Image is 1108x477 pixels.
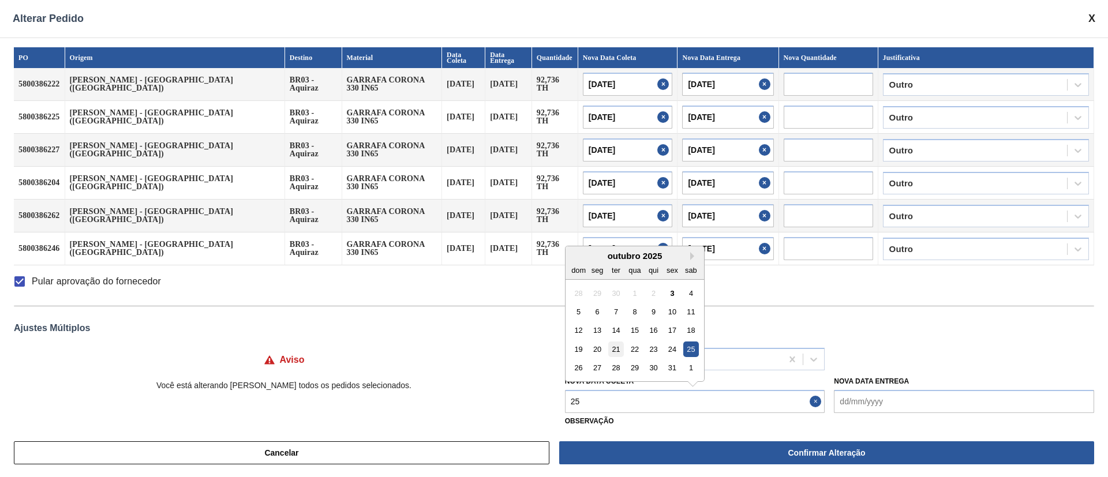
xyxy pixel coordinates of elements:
th: Quantidade [532,47,578,68]
h4: Aviso [280,355,305,365]
td: GARRAFA CORONA 330 IN65 [342,200,443,232]
td: [PERSON_NAME] - [GEOGRAPHIC_DATA] ([GEOGRAPHIC_DATA]) [65,68,285,101]
div: Choose terça-feira, 21 de outubro de 2025 [608,341,624,357]
div: Choose quarta-feira, 29 de outubro de 2025 [627,360,642,375]
div: qui [646,262,661,277]
div: qua [627,262,642,277]
div: Choose quinta-feira, 16 de outubro de 2025 [646,322,661,338]
th: Nova Data Coleta [578,47,678,68]
label: Observação [565,413,1094,430]
button: Close [810,390,825,413]
div: Choose segunda-feira, 27 de outubro de 2025 [589,360,605,375]
input: dd/mm/yyyy [682,171,773,194]
td: 92,736 TH [532,200,578,232]
div: dom [571,262,586,277]
div: Choose sábado, 25 de outubro de 2025 [683,341,699,357]
input: dd/mm/yyyy [583,73,673,96]
div: Choose quarta-feira, 22 de outubro de 2025 [627,341,642,357]
label: Nova Data Entrega [834,377,909,385]
div: sab [683,262,699,277]
div: Choose domingo, 19 de outubro de 2025 [571,341,586,357]
span: Alterar Pedido [13,13,84,25]
input: dd/mm/yyyy [583,138,673,161]
td: 92,736 TH [532,101,578,134]
div: Choose quinta-feira, 30 de outubro de 2025 [646,360,661,375]
input: dd/mm/yyyy [565,390,825,413]
div: Outro [889,179,914,187]
div: Choose sábado, 1 de novembro de 2025 [683,360,699,375]
input: dd/mm/yyyy [583,106,673,129]
input: dd/mm/yyyy [682,204,773,227]
input: dd/mm/yyyy [583,237,673,260]
td: GARRAFA CORONA 330 IN65 [342,134,443,167]
div: Choose terça-feira, 7 de outubro de 2025 [608,304,624,320]
th: Nova Quantidade [779,47,878,68]
button: Close [657,171,672,194]
span: Pular aprovação do fornecedor [32,275,161,288]
th: PO [14,47,65,68]
button: Close [657,73,672,96]
td: BR03 - Aquiraz [285,232,342,265]
button: Close [759,237,774,260]
div: Outro [889,212,914,220]
td: [DATE] [485,200,532,232]
td: [DATE] [442,167,485,200]
button: Close [657,204,672,227]
td: [DATE] [485,167,532,200]
div: Choose sexta-feira, 24 de outubro de 2025 [664,341,680,357]
button: Next Month [690,252,698,260]
button: Close [759,106,774,129]
td: [PERSON_NAME] - [GEOGRAPHIC_DATA] ([GEOGRAPHIC_DATA]) [65,232,285,265]
th: Data Entrega [485,47,532,68]
td: 92,736 TH [532,134,578,167]
button: Close [759,73,774,96]
td: 5800386246 [14,232,65,265]
button: Confirmar Alteração [559,441,1094,464]
div: Outro [889,81,914,89]
div: Choose quinta-feira, 9 de outubro de 2025 [646,304,661,320]
td: BR03 - Aquiraz [285,167,342,200]
div: Not available segunda-feira, 29 de setembro de 2025 [589,285,605,301]
td: GARRAFA CORONA 330 IN65 [342,68,443,101]
td: [DATE] [442,200,485,232]
td: 5800386225 [14,101,65,134]
div: seg [589,262,605,277]
div: Choose sábado, 4 de outubro de 2025 [683,285,699,301]
th: Nova Data Entrega [677,47,778,68]
input: dd/mm/yyyy [682,106,773,129]
td: 5800386227 [14,134,65,167]
div: Outro [889,245,914,253]
div: Outro [889,147,914,155]
td: [PERSON_NAME] - [GEOGRAPHIC_DATA] ([GEOGRAPHIC_DATA]) [65,167,285,200]
div: Choose segunda-feira, 6 de outubro de 2025 [589,304,605,320]
td: [DATE] [442,134,485,167]
label: Nova Data Coleta [565,377,634,385]
td: GARRAFA CORONA 330 IN65 [342,167,443,200]
div: month 2025-10 [569,283,700,377]
div: Not available terça-feira, 30 de setembro de 2025 [608,285,624,301]
td: [DATE] [442,101,485,134]
td: [DATE] [485,232,532,265]
p: Você está alterando [PERSON_NAME] todos os pedidos selecionados. [14,381,554,390]
button: Close [759,138,774,161]
input: dd/mm/yyyy [682,73,773,96]
input: dd/mm/yyyy [682,237,773,260]
td: 5800386222 [14,68,65,101]
input: dd/mm/yyyy [682,138,773,161]
th: Data Coleta [442,47,485,68]
th: Justificativa [878,47,1094,68]
td: [PERSON_NAME] - [GEOGRAPHIC_DATA] ([GEOGRAPHIC_DATA]) [65,200,285,232]
input: dd/mm/yyyy [583,171,673,194]
td: 5800386262 [14,200,65,232]
td: 5800386204 [14,167,65,200]
div: Not available quarta-feira, 1 de outubro de 2025 [627,285,642,301]
input: dd/mm/yyyy [583,204,673,227]
th: Origem [65,47,285,68]
div: sex [664,262,680,277]
button: Close [759,171,774,194]
td: BR03 - Aquiraz [285,68,342,101]
div: Choose quarta-feira, 8 de outubro de 2025 [627,304,642,320]
td: BR03 - Aquiraz [285,101,342,134]
td: [DATE] [485,68,532,101]
div: Choose sábado, 18 de outubro de 2025 [683,322,699,338]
